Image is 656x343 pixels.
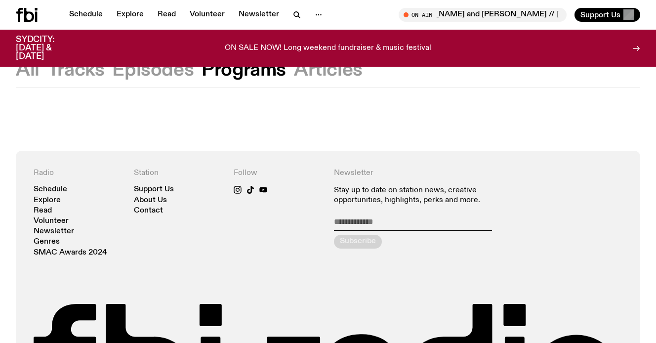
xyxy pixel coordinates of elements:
button: Episodes [112,61,194,79]
button: Programs [202,61,286,79]
a: Newsletter [34,228,74,235]
button: Subscribe [334,235,382,249]
a: Schedule [34,186,67,193]
button: Articles [294,61,363,79]
h3: SYDCITY: [DATE] & [DATE] [16,36,79,61]
h4: Follow [234,169,322,178]
a: About Us [134,197,167,204]
a: Support Us [134,186,174,193]
button: Support Us [574,8,640,22]
h4: Newsletter [334,169,522,178]
a: Volunteer [34,217,69,225]
h4: Station [134,169,222,178]
a: Read [152,8,182,22]
a: Read [34,207,52,214]
a: Contact [134,207,163,214]
h4: Radio [34,169,122,178]
a: Newsletter [233,8,285,22]
a: Volunteer [184,8,231,22]
a: Explore [111,8,150,22]
a: Genres [34,238,60,246]
p: Stay up to date on station news, creative opportunities, highlights, perks and more. [334,186,522,205]
button: Tracks [47,61,105,79]
button: On Air[DATE] Lunch with [PERSON_NAME] and [PERSON_NAME] // [PERSON_NAME] Interview [399,8,567,22]
a: Explore [34,197,61,204]
span: Support Us [580,10,620,19]
a: SMAC Awards 2024 [34,249,107,257]
a: Schedule [63,8,109,22]
p: ON SALE NOW! Long weekend fundraiser & music festival [225,44,431,53]
button: All [16,61,40,79]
